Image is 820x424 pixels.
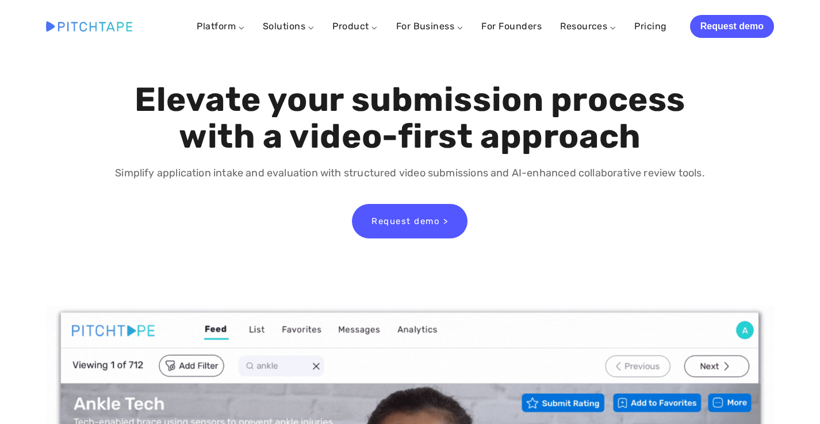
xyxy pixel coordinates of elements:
[332,21,377,32] a: Product ⌵
[396,21,463,32] a: For Business ⌵
[263,21,314,32] a: Solutions ⌵
[481,16,542,37] a: For Founders
[560,21,616,32] a: Resources ⌵
[634,16,666,37] a: Pricing
[352,204,468,238] a: Request demo >
[197,21,244,32] a: Platform ⌵
[108,165,711,182] p: Simplify application intake and evaluation with structured video submissions and AI-enhanced coll...
[108,82,711,155] h1: Elevate your submission process with a video-first approach
[46,21,132,31] img: Pitchtape | Video Submission Management Software
[690,15,774,38] a: Request demo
